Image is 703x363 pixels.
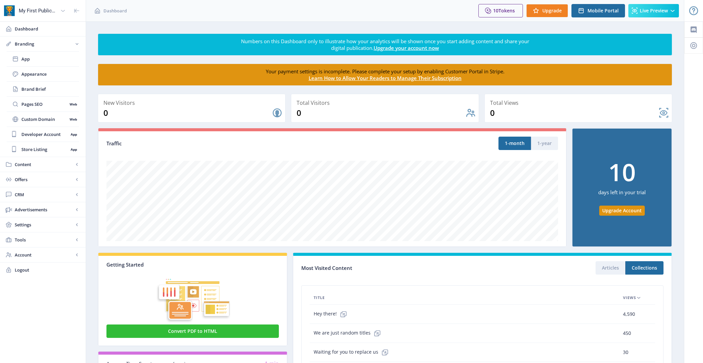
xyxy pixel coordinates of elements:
[106,261,279,268] div: Getting Started
[598,184,646,206] div: days left in your trial
[526,4,568,17] button: Upgrade
[21,101,67,107] span: Pages SEO
[15,41,74,47] span: Branding
[628,4,679,17] button: Live Preview
[297,98,476,107] div: Total Visitors
[498,137,531,150] button: 1-month
[68,131,79,138] nb-badge: App
[15,221,74,228] span: Settings
[15,267,80,273] span: Logout
[106,140,332,147] div: Traffic
[309,75,462,81] a: Learn How to Allow Your Readers to Manage Their Subscription
[297,107,465,118] div: 0
[623,310,635,318] span: 4,590
[103,7,127,14] span: Dashboard
[68,146,79,153] nb-badge: App
[7,52,79,66] a: App
[19,3,58,18] div: My First Publication
[240,68,530,81] div: Your payment settings is incomplete. Please complete your setup by enabling Customer Portal in St...
[599,206,645,216] button: Upgrade Account
[478,4,523,17] button: 10Tokens
[374,45,439,51] a: Upgrade your account now
[106,268,279,323] img: graphic
[571,4,625,17] button: Mobile Portal
[21,131,68,138] span: Developer Account
[542,8,562,13] span: Upgrade
[608,160,636,184] div: 10
[240,38,530,51] div: Numbers on this Dashboard only to illustrate how your analytics will be shown once you start addi...
[15,206,74,213] span: Advertisements
[21,146,68,153] span: Store Listing
[67,101,79,107] nb-badge: Web
[596,261,625,275] button: Articles
[314,326,384,340] span: We are just random titles
[15,191,74,198] span: CRM
[103,98,283,107] div: New Visitors
[314,346,392,359] span: Waiting for you to replace us
[640,8,668,13] span: Live Preview
[4,5,15,16] img: app-icon.png
[588,8,619,13] span: Mobile Portal
[15,251,74,258] span: Account
[67,116,79,123] nb-badge: Web
[21,116,67,123] span: Custom Domain
[7,67,79,81] a: Appearance
[15,161,74,168] span: Content
[106,324,279,338] button: Convert PDF to HTML
[7,142,79,157] a: Store ListingApp
[15,25,80,32] span: Dashboard
[103,107,272,118] div: 0
[498,7,515,14] span: Tokens
[301,263,482,273] div: Most Visited Content
[490,107,658,118] div: 0
[314,307,350,321] span: Hey there!
[623,329,631,337] span: 450
[490,98,669,107] div: Total Views
[531,137,558,150] button: 1-year
[623,294,636,302] span: Views
[7,127,79,142] a: Developer AccountApp
[15,236,74,243] span: Tools
[314,294,325,302] span: Title
[7,112,79,127] a: Custom DomainWeb
[15,176,74,183] span: Offers
[7,97,79,112] a: Pages SEOWeb
[625,261,663,275] button: Collections
[21,56,79,62] span: App
[7,82,79,96] a: Brand Brief
[21,86,79,92] span: Brand Brief
[21,71,79,77] span: Appearance
[623,348,628,356] span: 30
